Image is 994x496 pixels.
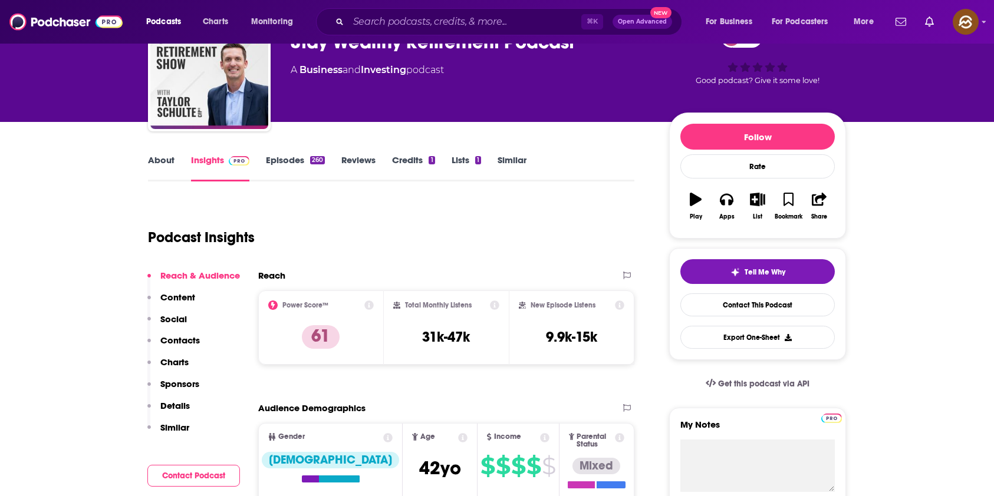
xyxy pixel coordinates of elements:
[419,457,461,480] span: 42 yo
[147,292,195,313] button: Content
[147,270,240,292] button: Reach & Audience
[745,267,785,277] span: Tell Me Why
[494,433,521,441] span: Income
[147,356,189,378] button: Charts
[706,14,752,30] span: For Business
[742,185,773,227] button: List
[160,335,200,346] p: Contacts
[821,414,842,423] img: Podchaser Pro
[302,325,340,349] p: 61
[148,229,255,246] h1: Podcast Insights
[696,76,819,85] span: Good podcast? Give it some love!
[251,14,293,30] span: Monitoring
[327,8,693,35] div: Search podcasts, credits, & more...
[581,14,603,29] span: ⌘ K
[160,270,240,281] p: Reach & Audience
[773,185,804,227] button: Bookmark
[160,422,189,433] p: Similar
[680,124,835,150] button: Follow
[343,64,361,75] span: and
[203,14,228,30] span: Charts
[680,259,835,284] button: tell me why sparkleTell Me Why
[680,293,835,316] a: Contact This Podcast
[138,12,196,31] button: open menu
[953,9,979,35] span: Logged in as hey85204
[577,433,613,448] span: Parental Status
[542,457,555,475] span: $
[146,14,181,30] span: Podcasts
[730,267,740,277] img: tell me why sparkle
[531,301,595,309] h2: New Episode Listens
[405,301,472,309] h2: Total Monthly Listens
[195,12,235,31] a: Charts
[160,356,189,368] p: Charts
[546,328,597,346] h3: 9.9k-15k
[147,378,199,400] button: Sponsors
[680,326,835,349] button: Export One-Sheet
[650,7,672,18] span: New
[361,64,406,75] a: Investing
[680,154,835,178] div: Rate
[854,14,874,30] span: More
[278,433,305,441] span: Gender
[150,11,268,129] img: Stay Wealthy Retirement Podcast
[953,9,979,35] img: User Profile
[711,185,742,227] button: Apps
[147,335,200,356] button: Contacts
[719,213,735,220] div: Apps
[496,457,510,475] span: $
[526,457,541,475] span: $
[718,379,809,389] span: Get this podcast via API
[618,19,667,25] span: Open Advanced
[429,156,435,164] div: 1
[511,457,525,475] span: $
[160,378,199,389] p: Sponsors
[9,11,123,33] img: Podchaser - Follow, Share and Rate Podcasts
[845,12,888,31] button: open menu
[258,402,366,414] h2: Audience Demographics
[258,270,285,281] h2: Reach
[690,213,702,220] div: Play
[821,412,842,423] a: Pro website
[498,154,526,181] a: Similar
[669,19,846,92] div: 61Good podcast? Give it some love!
[160,400,190,411] p: Details
[753,213,762,220] div: List
[160,292,195,303] p: Content
[147,313,187,335] button: Social
[229,156,249,166] img: Podchaser Pro
[680,185,711,227] button: Play
[775,213,802,220] div: Bookmark
[299,64,343,75] a: Business
[148,154,175,181] a: About
[282,301,328,309] h2: Power Score™
[262,452,399,468] div: [DEMOGRAPHIC_DATA]
[697,12,767,31] button: open menu
[811,213,827,220] div: Share
[243,12,308,31] button: open menu
[310,156,325,164] div: 260
[191,154,249,181] a: InsightsPodchaser Pro
[147,400,190,422] button: Details
[572,458,620,474] div: Mixed
[420,433,435,441] span: Age
[266,154,325,181] a: Episodes260
[147,465,240,487] button: Contact Podcast
[480,457,495,475] span: $
[348,12,581,31] input: Search podcasts, credits, & more...
[680,419,835,439] label: My Notes
[452,154,481,181] a: Lists1
[160,313,187,325] p: Social
[804,185,835,227] button: Share
[953,9,979,35] button: Show profile menu
[613,15,672,29] button: Open AdvancedNew
[891,12,911,32] a: Show notifications dropdown
[772,14,828,30] span: For Podcasters
[392,154,435,181] a: Credits1
[147,422,189,444] button: Similar
[475,156,481,164] div: 1
[422,328,470,346] h3: 31k-47k
[696,369,819,398] a: Get this podcast via API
